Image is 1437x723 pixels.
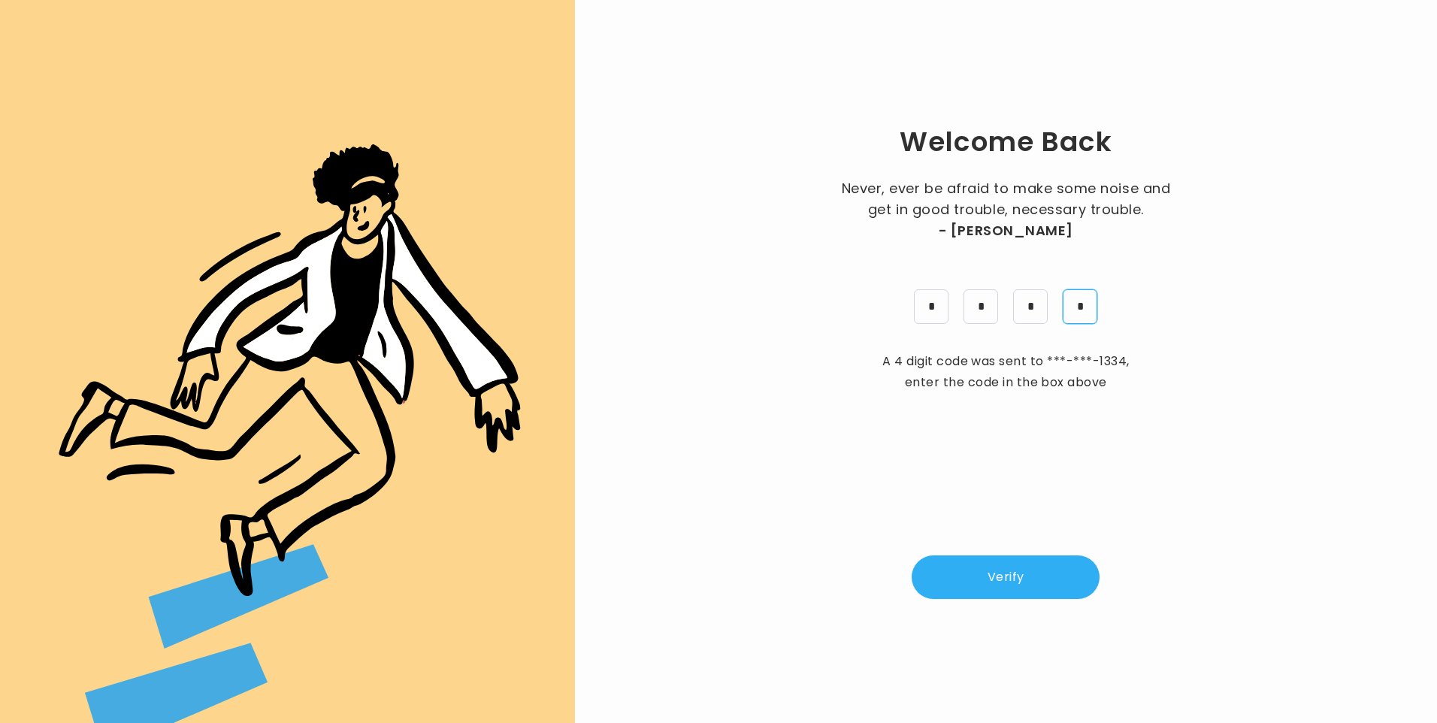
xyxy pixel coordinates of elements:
[914,289,948,324] input: pin
[939,220,1073,241] span: - [PERSON_NAME]
[964,289,998,324] input: pin
[912,555,1100,599] button: Verify
[874,351,1137,393] p: A 4 digit code was sent to , enter the code in the box above
[900,124,1112,160] h1: Welcome Back
[1063,289,1097,324] input: pin
[1013,289,1048,324] input: pin
[836,178,1175,241] p: Never, ever be afraid to make some noise and get in good trouble, necessary trouble.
